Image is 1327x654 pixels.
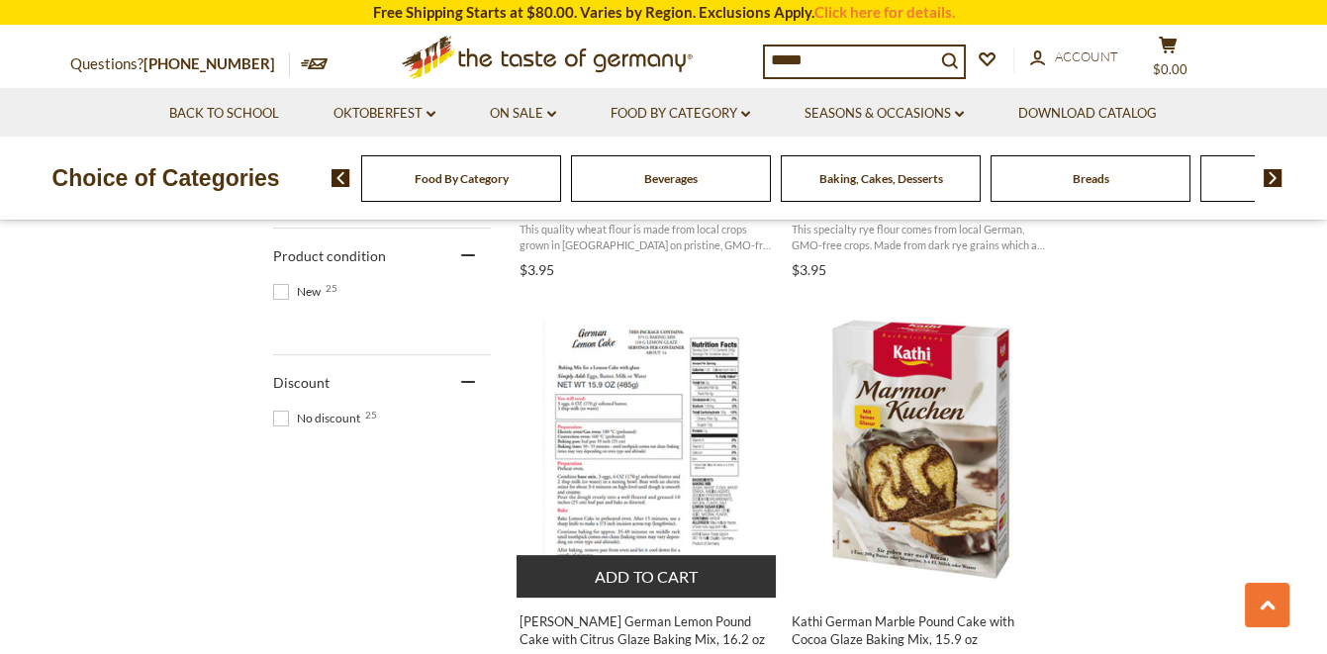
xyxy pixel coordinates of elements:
span: No discount [273,410,366,427]
p: Questions? [70,51,290,77]
img: previous arrow [332,169,350,187]
a: Breads [1073,171,1109,186]
span: [PERSON_NAME] German Lemon Pound Cake with Citrus Glaze Baking Mix, 16.2 oz [520,612,776,648]
span: Account [1055,48,1118,64]
a: On Sale [490,103,556,125]
span: New [273,283,327,301]
span: $0.00 [1153,61,1187,77]
a: Food By Category [415,171,509,186]
button: Add to cart [517,555,777,598]
a: Food By Category [611,103,750,125]
a: Back to School [169,103,279,125]
span: Product condition [273,247,386,264]
span: Kathi German Marble Pound Cake with Cocoa Glaze Baking Mix, 15.9 oz [792,612,1048,648]
a: [PHONE_NUMBER] [143,54,275,72]
span: $3.95 [792,261,826,278]
a: Beverages [644,171,698,186]
span: This specialty rye flour comes from local German, GMO-free crops. Made from dark rye grains which... [792,222,1048,252]
a: Click here for details. [814,3,955,21]
a: Oktoberfest [333,103,435,125]
span: Discount [273,374,330,391]
a: Account [1030,47,1118,68]
a: Seasons & Occasions [805,103,964,125]
button: $0.00 [1139,36,1198,85]
span: This quality wheat flour is made from local crops grown in [GEOGRAPHIC_DATA] on pristine, GMO-fre... [520,222,776,252]
a: Baking, Cakes, Desserts [819,171,943,186]
span: 25 [365,410,377,420]
img: Kathi German Marble Pound Cake with Cocoa Glaze Baking Mix, 15.9 oz [789,319,1051,581]
span: $3.95 [520,261,554,278]
img: next arrow [1264,169,1282,187]
a: Download Catalog [1018,103,1157,125]
span: 25 [326,283,337,293]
